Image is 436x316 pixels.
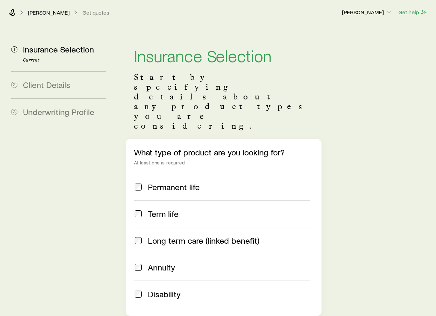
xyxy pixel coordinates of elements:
[342,8,393,17] button: [PERSON_NAME]
[342,9,392,16] p: [PERSON_NAME]
[148,209,179,219] span: Term life
[23,80,70,90] span: Client Details
[148,182,200,192] span: Permanent life
[148,236,259,245] span: Long term care (linked benefit)
[82,9,110,16] button: Get quotes
[134,147,313,157] p: What type of product are you looking for?
[398,8,428,16] button: Get help
[11,82,17,88] span: 2
[148,289,181,299] span: Disability
[11,109,17,115] span: 3
[28,9,70,16] p: [PERSON_NAME]
[134,160,313,165] div: At least one is required
[134,72,313,131] p: Start by specifying details about any product types you are considering.
[135,264,142,271] input: Annuity
[23,107,94,117] span: Underwriting Profile
[148,262,175,272] span: Annuity
[23,44,94,54] span: Insurance Selection
[135,291,142,298] input: Disability
[11,46,17,52] span: 1
[135,210,142,217] input: Term life
[134,47,313,64] h2: Insurance Selection
[23,57,106,63] p: Current
[135,237,142,244] input: Long term care (linked benefit)
[135,184,142,191] input: Permanent life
